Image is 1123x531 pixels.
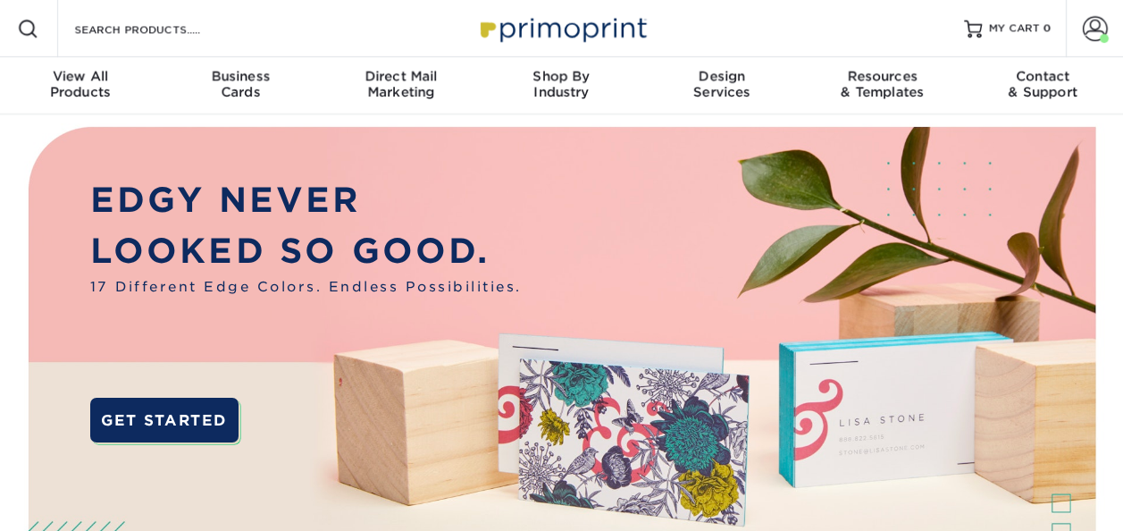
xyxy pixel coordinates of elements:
span: MY CART [989,21,1040,37]
span: Direct Mail [321,68,482,84]
a: Resources& Templates [802,57,963,114]
a: DesignServices [641,57,802,114]
div: Industry [482,68,642,100]
p: EDGY NEVER [90,175,522,226]
span: Resources [802,68,963,84]
span: 17 Different Edge Colors. Endless Possibilities. [90,277,522,298]
div: Cards [161,68,322,100]
a: Shop ByIndustry [482,57,642,114]
div: Marketing [321,68,482,100]
span: Business [161,68,322,84]
span: Design [641,68,802,84]
span: Shop By [482,68,642,84]
a: Direct MailMarketing [321,57,482,114]
a: GET STARTED [90,398,239,442]
div: Services [641,68,802,100]
div: & Support [962,68,1123,100]
img: Primoprint [473,9,651,47]
a: BusinessCards [161,57,322,114]
a: Contact& Support [962,57,1123,114]
div: & Templates [802,68,963,100]
p: LOOKED SO GOOD. [90,226,522,277]
span: 0 [1043,22,1052,35]
span: Contact [962,68,1123,84]
input: SEARCH PRODUCTS..... [72,18,247,39]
